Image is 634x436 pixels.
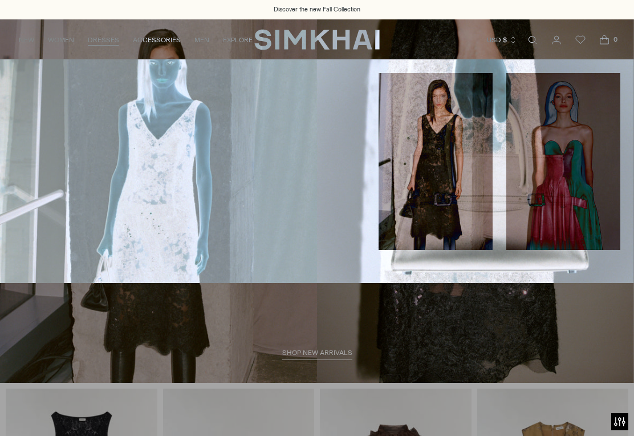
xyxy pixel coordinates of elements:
a: Wishlist [569,29,592,51]
a: ACCESSORIES [133,27,181,53]
a: WOMEN [48,27,74,53]
iframe: Sign Up via Text for Offers [9,393,115,427]
a: EXPLORE [223,27,253,53]
a: Open cart modal [593,29,616,51]
a: Discover the new Fall Collection [274,5,360,14]
a: Open search modal [521,29,544,51]
a: MEN [194,27,209,53]
button: USD $ [487,27,517,53]
span: 0 [610,34,620,45]
a: SIMKHAI [254,29,380,51]
a: DRESSES [88,27,119,53]
a: NEW [19,27,34,53]
a: Go to the account page [545,29,568,51]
